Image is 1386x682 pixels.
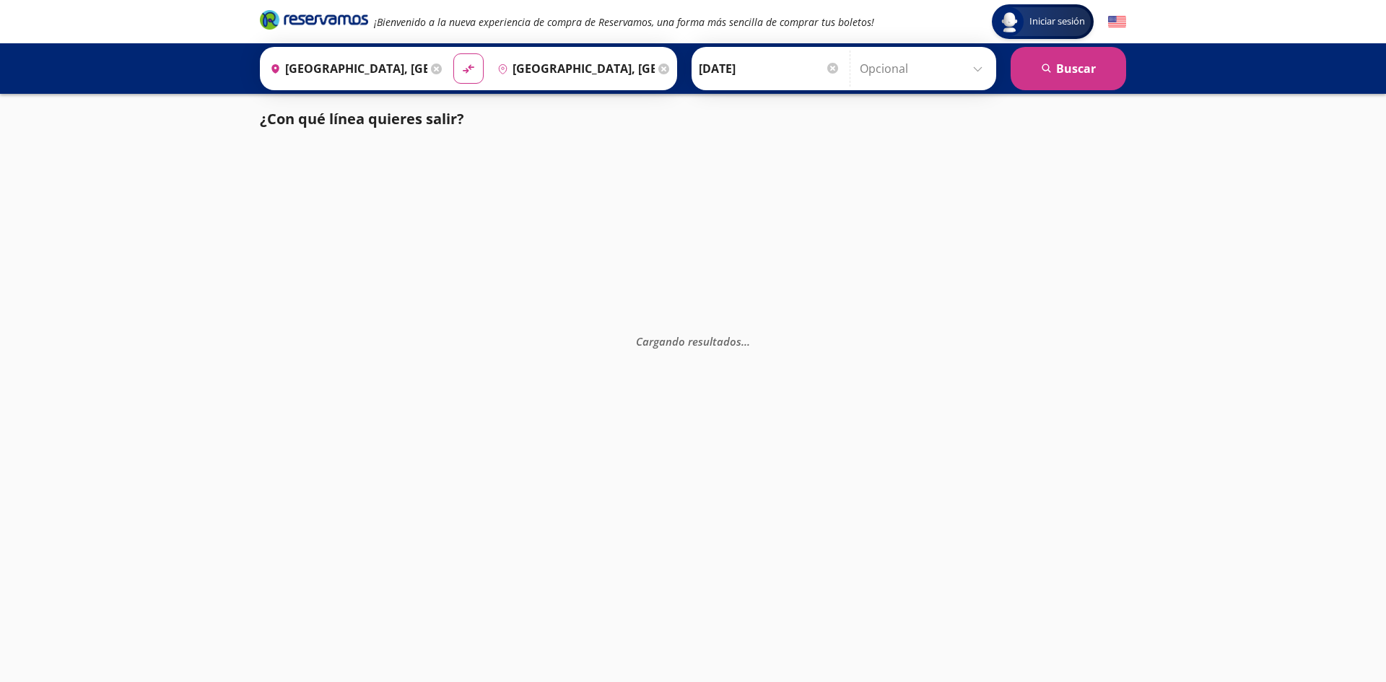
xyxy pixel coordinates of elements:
[264,51,427,87] input: Buscar Origen
[1108,13,1126,31] button: English
[1011,47,1126,90] button: Buscar
[260,9,368,30] i: Brand Logo
[636,333,750,348] em: Cargando resultados
[1024,14,1091,29] span: Iniciar sesión
[260,9,368,35] a: Brand Logo
[492,51,655,87] input: Buscar Destino
[260,108,464,130] p: ¿Con qué línea quieres salir?
[741,333,744,348] span: .
[699,51,840,87] input: Elegir Fecha
[744,333,747,348] span: .
[860,51,989,87] input: Opcional
[747,333,750,348] span: .
[374,15,874,29] em: ¡Bienvenido a la nueva experiencia de compra de Reservamos, una forma más sencilla de comprar tus...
